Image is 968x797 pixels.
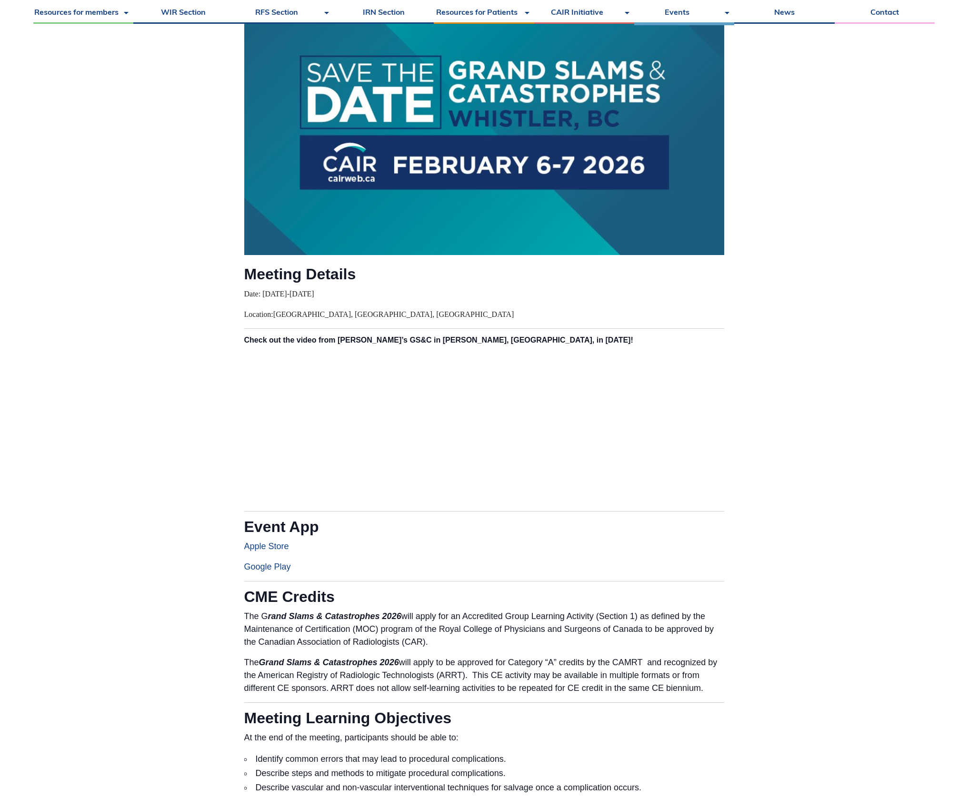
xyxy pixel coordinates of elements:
span: Event App [244,518,319,535]
span: Meeting Details [244,266,356,283]
p: The will apply to be approved for Category “A” credits by the CAMRT and recognized by the America... [244,656,724,695]
a: Google Play [244,562,291,571]
iframe: YouTube video player [244,350,511,500]
li: Identify common errors that may lead to procedural complications. [244,752,724,766]
p: At the end of the meeting, participants should be able to: [244,731,724,744]
span: Location: [244,310,273,318]
span: Date: [DATE]-[DATE] [244,290,314,298]
li: Describe steps and methods to mitigate procedural complications. [244,766,724,780]
h2: Check out the video from [PERSON_NAME]’s GS&C in [PERSON_NAME], [GEOGRAPHIC_DATA], in [DATE]! [244,336,724,344]
p: The G will apply for an Accredited Group Learning Activity (Section 1) as defined by the Maintena... [244,610,724,649]
span: Meeting Learning Objectives [244,709,452,727]
strong: rand Slams & Catastrophes 2026 [268,611,401,621]
em: Grand Slams & Catastrophes 2026 [259,658,399,667]
a: Apple Store [244,541,289,551]
span: CME Credits [244,588,335,605]
span: [GEOGRAPHIC_DATA], [GEOGRAPHIC_DATA], [GEOGRAPHIC_DATA] [273,310,514,318]
li: Describe vascular and non-vascular interventional techniques for salvage once a complication occurs. [244,780,724,795]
